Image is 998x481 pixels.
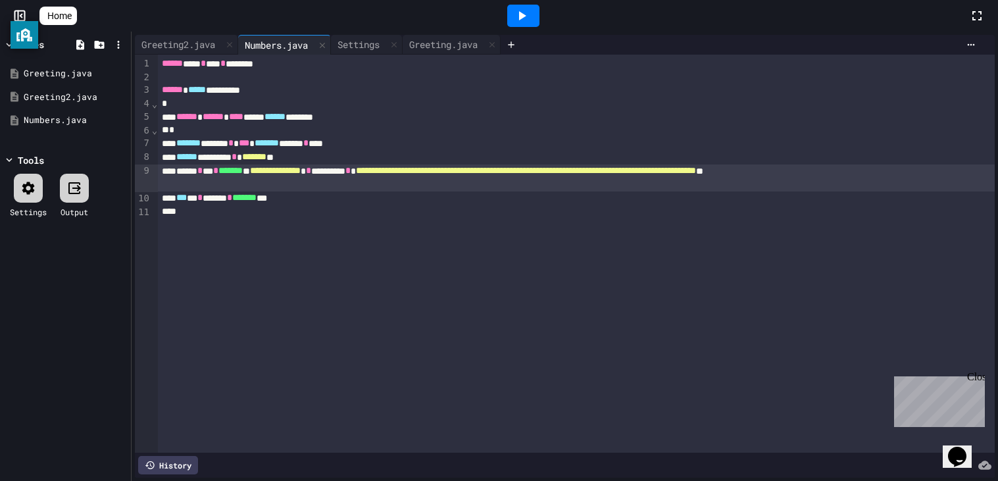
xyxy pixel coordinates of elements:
div: History [138,456,198,474]
div: Greeting2.java [24,91,126,104]
iframe: chat widget [889,371,985,427]
div: 5 [135,111,151,124]
div: Greeting2.java [135,38,222,51]
div: 6 [135,124,151,138]
div: 2 [135,71,151,84]
span: Fold line [151,125,158,136]
div: Settings [331,38,386,51]
div: Greeting2.java [135,35,238,55]
div: Numbers.java [238,35,331,55]
div: Tools [18,153,44,167]
div: Numbers.java [238,38,314,52]
div: 7 [135,137,151,151]
div: Settings [331,35,403,55]
div: 11 [135,206,151,219]
span: Fold line [151,99,158,109]
div: 8 [135,151,151,165]
iframe: chat widget [943,428,985,468]
div: Settings [10,206,47,218]
div: Numbers.java [24,114,126,127]
div: 3 [135,84,151,97]
div: 10 [135,192,151,206]
div: Greeting.java [403,35,501,55]
div: 9 [135,165,151,192]
div: Chat with us now!Close [5,5,91,84]
div: 1 [135,57,151,71]
div: Output [61,206,88,218]
a: Home [39,7,77,25]
div: Greeting.java [24,67,126,80]
div: 4 [135,97,151,111]
span: Home [47,9,72,22]
button: privacy banner [11,21,38,49]
div: Greeting.java [403,38,484,51]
